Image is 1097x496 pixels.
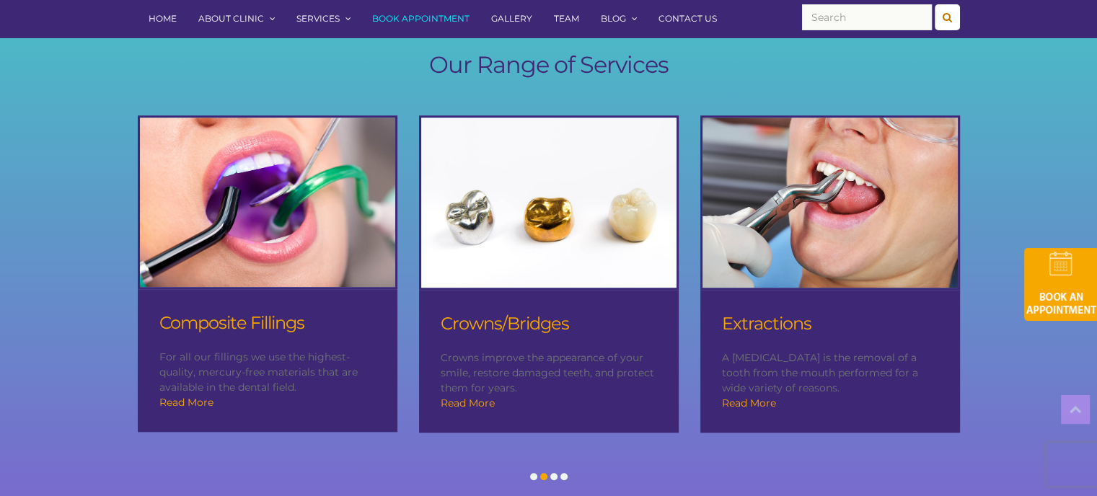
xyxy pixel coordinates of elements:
[138,289,397,432] div: For all our fillings we use the highest-quality, mercury-free materials that are available in the...
[441,313,569,334] a: Crowns/Bridges
[159,396,213,409] a: Read More
[722,313,811,334] a: Extractions
[1024,248,1097,321] img: book-an-appointment-hod-gld.png
[1061,395,1090,424] a: Top
[802,4,932,30] input: Search
[419,290,679,433] div: Crowns improve the appearance of your smile, restore damaged teeth, and protect them for years.
[700,290,960,433] div: A [MEDICAL_DATA] is the removal of a tooth from the mouth performed for a wide variety of reasons.
[138,50,960,79] h1: Our Range of Services
[159,312,304,333] a: Composite Fillings
[441,397,495,409] a: Read More
[722,397,776,409] a: Read More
